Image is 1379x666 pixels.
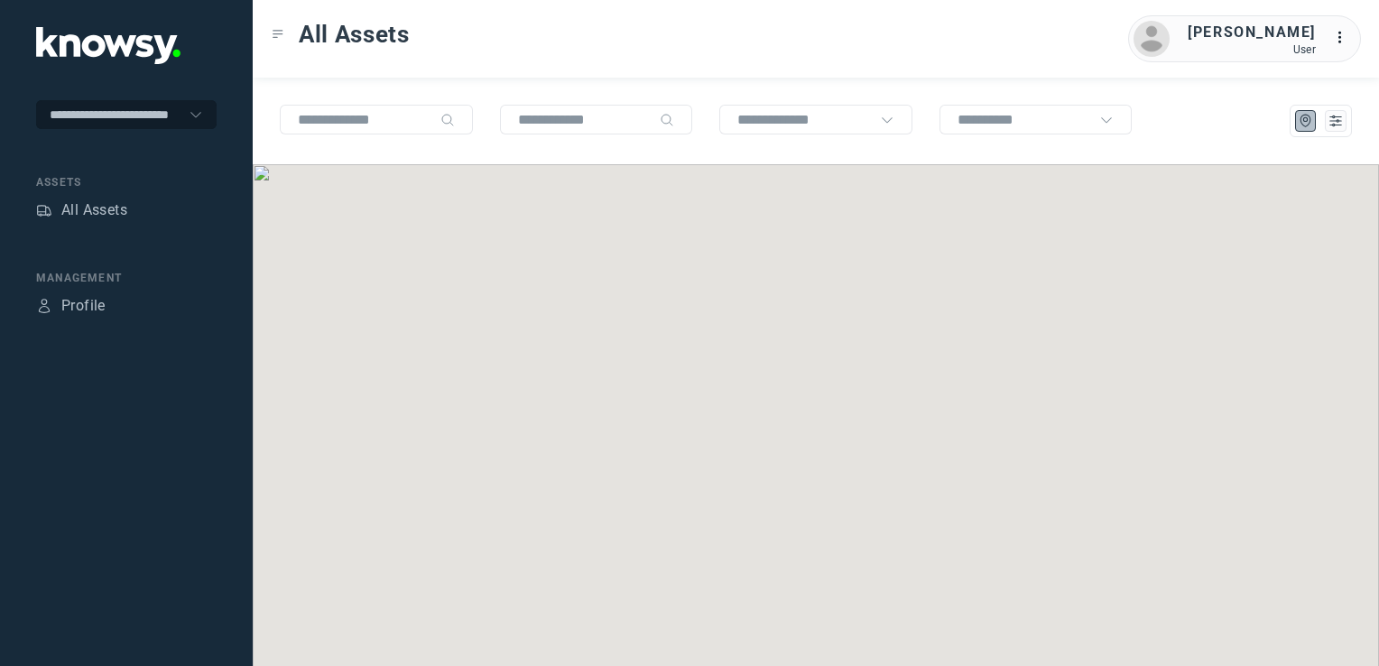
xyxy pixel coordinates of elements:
div: Search [660,113,674,127]
div: List [1328,113,1344,129]
div: Profile [36,298,52,314]
div: Toggle Menu [272,28,284,41]
tspan: ... [1335,31,1353,44]
div: : [1334,27,1356,51]
a: ProfileProfile [36,295,106,317]
div: Assets [36,174,217,190]
img: Application Logo [36,27,180,64]
div: User [1188,43,1316,56]
div: All Assets [61,199,127,221]
a: AssetsAll Assets [36,199,127,221]
div: : [1334,27,1356,49]
img: avatar.png [1134,21,1170,57]
span: All Assets [299,18,410,51]
div: Search [440,113,455,127]
div: Map [1298,113,1314,129]
div: Management [36,270,217,286]
div: Profile [61,295,106,317]
div: [PERSON_NAME] [1188,22,1316,43]
div: Assets [36,202,52,218]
